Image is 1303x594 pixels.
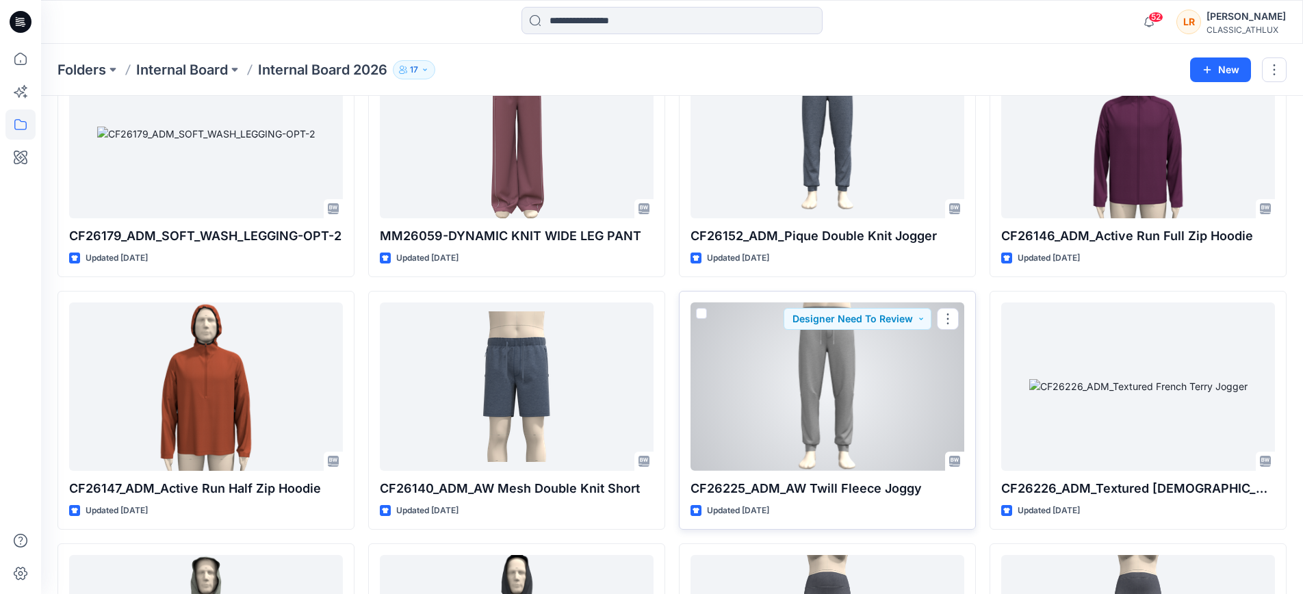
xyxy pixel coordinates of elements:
[1190,57,1251,82] button: New
[707,504,769,518] p: Updated [DATE]
[393,60,435,79] button: 17
[1001,227,1275,246] p: CF26146_ADM_Active Run Full Zip Hoodie
[691,227,964,246] p: CF26152_ADM_Pique Double Knit Jogger
[707,251,769,266] p: Updated [DATE]
[1207,25,1286,35] div: CLASSIC_ATHLUX
[1148,12,1163,23] span: 52
[380,479,654,498] p: CF26140_ADM_AW Mesh Double Knit Short
[380,50,654,218] a: MM26059-DYNAMIC KNIT WIDE LEG PANT
[1001,50,1275,218] a: CF26146_ADM_Active Run Full Zip Hoodie
[1018,251,1080,266] p: Updated [DATE]
[396,251,459,266] p: Updated [DATE]
[1018,504,1080,518] p: Updated [DATE]
[380,227,654,246] p: MM26059-DYNAMIC KNIT WIDE LEG PANT
[396,504,459,518] p: Updated [DATE]
[1176,10,1201,34] div: LR
[86,251,148,266] p: Updated [DATE]
[57,60,106,79] a: Folders
[258,60,387,79] p: Internal Board 2026
[69,302,343,471] a: CF26147_ADM_Active Run Half Zip Hoodie
[410,62,418,77] p: 17
[691,50,964,218] a: CF26152_ADM_Pique Double Knit Jogger
[380,302,654,471] a: CF26140_ADM_AW Mesh Double Knit Short
[1001,302,1275,471] a: CF26226_ADM_Textured French Terry Jogger
[691,479,964,498] p: CF26225_ADM_AW Twill Fleece Joggy
[691,302,964,471] a: CF26225_ADM_AW Twill Fleece Joggy
[1001,479,1275,498] p: CF26226_ADM_Textured [DEMOGRAPHIC_DATA] [PERSON_NAME]
[69,479,343,498] p: CF26147_ADM_Active Run Half Zip Hoodie
[69,227,343,246] p: CF26179_ADM_SOFT_WASH_LEGGING-OPT-2
[136,60,228,79] a: Internal Board
[1207,8,1286,25] div: [PERSON_NAME]
[86,504,148,518] p: Updated [DATE]
[69,50,343,218] a: CF26179_ADM_SOFT_WASH_LEGGING-OPT-2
